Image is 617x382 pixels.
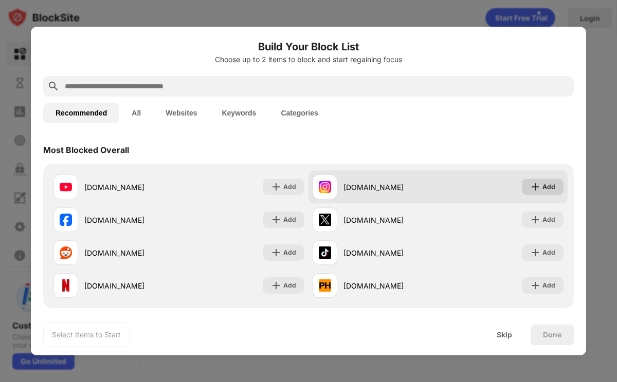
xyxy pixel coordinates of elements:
img: favicons [60,246,72,259]
div: [DOMAIN_NAME] [343,182,438,193]
div: [DOMAIN_NAME] [84,182,179,193]
img: favicons [319,181,331,193]
button: Categories [268,103,330,123]
img: favicons [60,279,72,292]
img: favicons [60,214,72,226]
button: Keywords [209,103,268,123]
div: Choose up to 2 items to block and start regaining focus [43,55,574,64]
h6: Build Your Block List [43,39,574,54]
img: search.svg [47,80,60,92]
div: Add [542,182,555,192]
button: All [119,103,153,123]
div: Add [283,215,296,225]
button: Recommended [43,103,119,123]
img: favicons [319,246,331,259]
div: [DOMAIN_NAME] [84,247,179,258]
div: Add [542,280,555,291]
div: [DOMAIN_NAME] [343,247,438,258]
img: favicons [60,181,72,193]
button: Websites [153,103,209,123]
div: [DOMAIN_NAME] [84,215,179,225]
div: [DOMAIN_NAME] [343,215,438,225]
div: Done [543,331,561,339]
div: Add [283,182,296,192]
img: favicons [319,279,331,292]
div: Add [542,247,555,258]
div: [DOMAIN_NAME] [343,280,438,291]
div: Most Blocked Overall [43,145,129,155]
div: Skip [497,331,512,339]
div: Add [283,247,296,258]
div: [DOMAIN_NAME] [84,280,179,291]
div: Select Items to Start [52,330,121,340]
div: Add [283,280,296,291]
img: favicons [319,214,331,226]
div: Add [542,215,555,225]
